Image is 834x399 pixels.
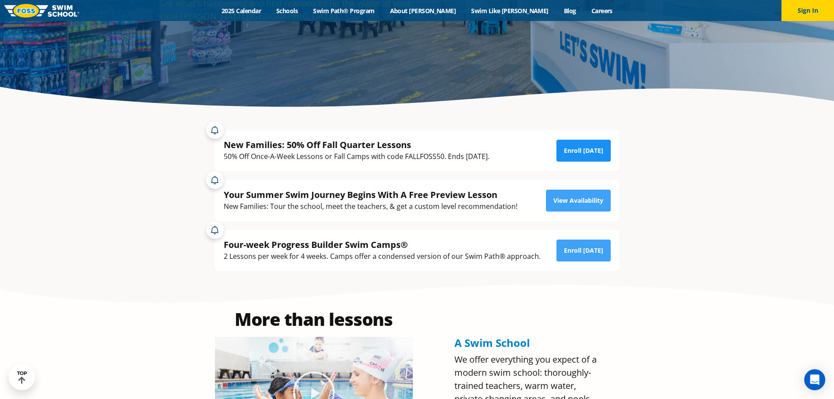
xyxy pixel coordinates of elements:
div: 2 Lessons per week for 4 weeks. Camps offer a condensed version of our Swim Path® approach. [224,251,541,262]
div: 50% Off Once-A-Week Lessons or Fall Camps with code FALLFOSS50. Ends [DATE]. [224,151,489,162]
div: Your Summer Swim Journey Begins With A Free Preview Lesson [224,189,517,201]
a: Blog [556,7,584,15]
div: Four-week Progress Builder Swim Camps® [224,239,541,251]
a: Swim Like [PERSON_NAME] [464,7,556,15]
a: Enroll [DATE] [556,140,611,162]
a: Schools [269,7,306,15]
a: View Availability [546,190,611,212]
h2: More than lessons [215,311,413,328]
div: New Families: Tour the school, meet the teachers, & get a custom level recommendation! [224,201,517,212]
a: Swim Path® Program [306,7,382,15]
div: TOP [17,371,27,384]
span: A Swim School [454,335,530,350]
img: FOSS Swim School Logo [4,4,79,18]
a: About [PERSON_NAME] [382,7,464,15]
a: 2025 Calendar [214,7,269,15]
a: Careers [584,7,620,15]
div: Open Intercom Messenger [804,369,825,390]
div: New Families: 50% Off Fall Quarter Lessons [224,139,489,151]
a: Enroll [DATE] [556,240,611,261]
